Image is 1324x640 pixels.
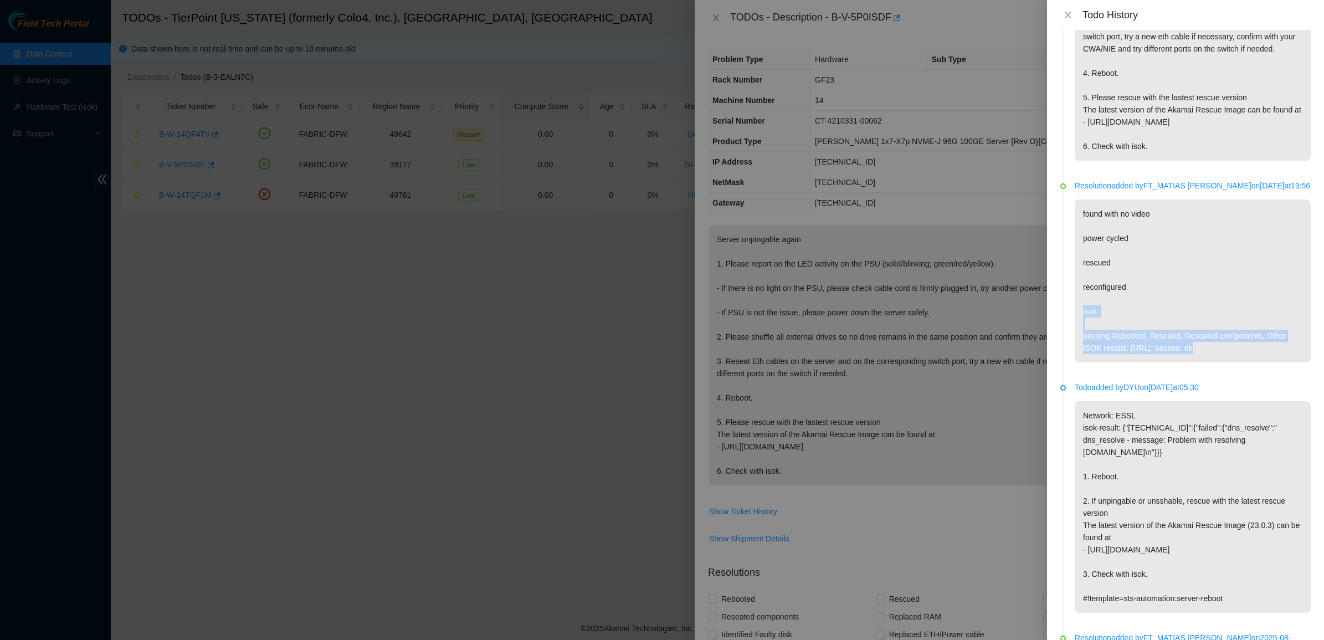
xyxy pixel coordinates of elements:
[1075,381,1311,393] p: Todo added by DYU on [DATE] at 05:30
[1064,11,1072,19] span: close
[1075,401,1311,613] p: Network: ESSL isok-result: {"[TECHNICAL_ID]":{"failed":{"dns_resolve":" dns_resolve - message: Pr...
[1082,9,1311,21] div: Todo History
[1075,180,1311,192] p: Resolution added by FT_MATIAS [PERSON_NAME] on [DATE] at 19:56
[1060,10,1076,21] button: Close
[1075,199,1311,362] p: found with no video power cycled rescued reconfigured isok: passing Rebooted, Rescued, Reseated c...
